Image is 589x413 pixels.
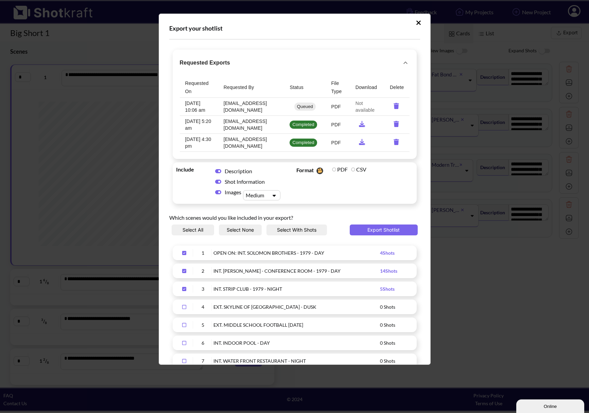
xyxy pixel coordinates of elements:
td: PDF [326,116,350,134]
td: [EMAIL_ADDRESS][DOMAIN_NAME] [218,116,284,134]
div: 3 [195,285,212,293]
div: INT. STRIP CLUB - 1979 - NIGHT [213,285,380,293]
button: Select None [219,225,262,235]
td: PDF [326,134,350,152]
td: [DATE] 5:20 am [180,116,218,134]
span: Description [225,168,252,174]
span: 0 Shots [380,304,395,310]
span: 100% Complete [290,122,317,127]
span: 0 Shots [380,340,395,346]
div: Export your shotlist [169,24,420,32]
td: [DATE] 4:30 pm [180,134,218,152]
div: EXT. MIDDLE SCHOOL FOOTBALL [DATE] [213,321,380,329]
p: Not available [356,100,379,113]
div: 7 [195,357,212,365]
div: 2 [195,267,212,275]
th: Status [284,77,326,98]
div: Which scenes would you like included in your export? [169,207,420,225]
div: 5 [195,321,212,329]
div: INT. WATER FRONT RESTAURANT - NIGHT [213,357,380,365]
td: [EMAIL_ADDRESS][DOMAIN_NAME] [218,134,284,152]
th: File Type [326,77,350,98]
label: CSV [351,166,366,173]
th: Download [350,77,384,98]
iframe: chat widget [516,398,586,413]
span: Images [225,188,243,196]
td: [DATE] 10:06 am [180,98,218,116]
button: Select All [172,225,214,235]
td: PDF [326,98,350,116]
div: INT. INDOOR POOL - DAY [213,339,380,347]
span: Include [176,166,210,173]
span: 100% Complete [290,140,317,145]
div: OPEN ON: INT. SOLOMON BROTHERS - 1979 - DAY [213,249,380,257]
img: Camera Icon [315,166,324,176]
span: 14 Shots [380,268,397,274]
td: [EMAIL_ADDRESS][DOMAIN_NAME] [218,98,284,116]
span: Completed [290,140,317,146]
span: Completed [290,122,317,128]
th: Delete [384,77,409,98]
div: 1 [195,249,212,257]
div: 6 [195,339,212,347]
span: 0 Shots [380,358,395,364]
h6: Requested Exports [180,58,230,68]
span: Queued [294,104,316,110]
th: Requested By [218,77,284,98]
span: 0% Complete... If your export takes longer than a minute, feel free to grab a coffee and check ba... [294,103,316,111]
button: Requested Exports [174,51,415,74]
th: Requested On [180,77,218,98]
span: 4 Shots [380,250,395,256]
span: 0 Shots [380,322,395,328]
div: 4 [195,303,212,311]
label: PDF [332,166,348,173]
button: Export Shotlist [350,225,418,235]
table: requested-exports [180,77,410,152]
div: EXT. SKYLINE OF [GEOGRAPHIC_DATA] - DUSK [213,303,380,311]
span: 5 Shots [380,286,395,292]
span: Shot Information [225,178,265,185]
span: Format [296,166,330,176]
div: INT. [PERSON_NAME] - CONFERENCE ROOM - 1979 - DAY [213,267,380,275]
button: Select With Shots [266,225,327,235]
div: Upload Script [159,14,431,365]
